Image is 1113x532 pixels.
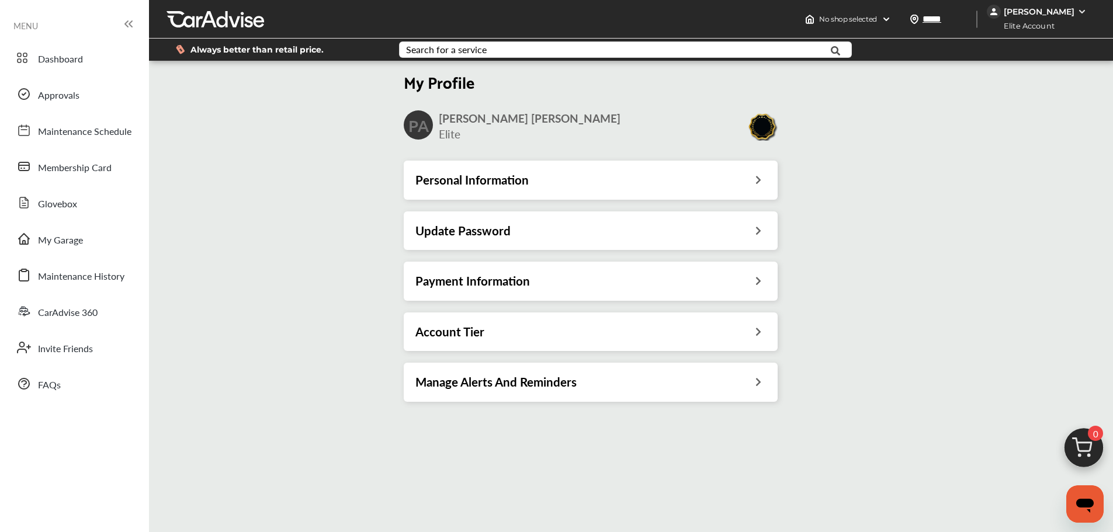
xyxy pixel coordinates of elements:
[11,187,137,218] a: Glovebox
[747,112,778,141] img: Elitebadge.d198fa44.svg
[11,115,137,145] a: Maintenance Schedule
[1088,426,1103,441] span: 0
[38,52,83,67] span: Dashboard
[439,110,620,126] span: [PERSON_NAME] [PERSON_NAME]
[38,161,112,176] span: Membership Card
[38,269,124,284] span: Maintenance History
[987,5,1001,19] img: jVpblrzwTbfkPYzPPzSLxeg0AAAAASUVORK5CYII=
[415,223,511,238] h3: Update Password
[1066,485,1104,523] iframe: Button to launch messaging window
[805,15,814,24] img: header-home-logo.8d720a4f.svg
[11,368,137,399] a: FAQs
[988,20,1063,32] span: Elite Account
[11,43,137,73] a: Dashboard
[38,124,131,140] span: Maintenance Schedule
[38,378,61,393] span: FAQs
[819,15,877,24] span: No shop selected
[11,260,137,290] a: Maintenance History
[11,224,137,254] a: My Garage
[1004,6,1074,17] div: [PERSON_NAME]
[439,126,460,142] span: Elite
[1077,7,1087,16] img: WGsFRI8htEPBVLJbROoPRyZpYNWhNONpIPPETTm6eUC0GeLEiAAAAAElFTkSuQmCC
[11,79,137,109] a: Approvals
[38,342,93,357] span: Invite Friends
[38,305,98,321] span: CarAdvise 360
[38,233,83,248] span: My Garage
[976,11,977,28] img: header-divider.bc55588e.svg
[404,71,778,92] h2: My Profile
[415,172,529,187] h3: Personal Information
[11,151,137,182] a: Membership Card
[11,296,137,326] a: CarAdvise 360
[38,197,77,212] span: Glovebox
[1056,423,1112,479] img: cart_icon.3d0951e8.svg
[415,324,484,339] h3: Account Tier
[38,88,79,103] span: Approvals
[406,45,487,54] div: Search for a service
[190,46,324,54] span: Always better than retail price.
[13,21,38,30] span: MENU
[11,332,137,363] a: Invite Friends
[910,15,919,24] img: location_vector.a44bc228.svg
[176,44,185,54] img: dollor_label_vector.a70140d1.svg
[408,115,429,135] h2: PA
[882,15,891,24] img: header-down-arrow.9dd2ce7d.svg
[415,374,577,390] h3: Manage Alerts And Reminders
[415,273,530,288] h3: Payment Information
